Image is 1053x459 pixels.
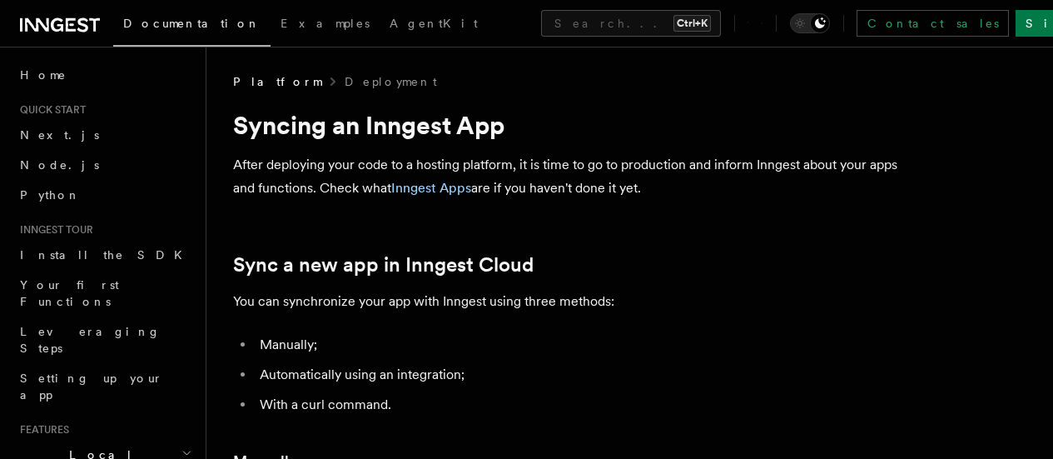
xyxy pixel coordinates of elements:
a: Home [13,60,196,90]
a: Install the SDK [13,240,196,270]
a: Node.js [13,150,196,180]
span: AgentKit [390,17,478,30]
span: Python [20,188,81,202]
span: Setting up your app [20,372,163,402]
a: Next.js [13,120,196,150]
a: Contact sales [857,10,1009,37]
span: Leveraging Steps [20,325,161,355]
p: You can synchronize your app with Inngest using three methods: [233,290,899,313]
a: Examples [271,5,380,45]
a: Documentation [113,5,271,47]
a: Inngest Apps [391,180,471,196]
li: Manually; [255,333,899,357]
span: Platform [233,73,321,90]
span: Node.js [20,158,99,172]
h1: Syncing an Inngest App [233,110,899,140]
a: Setting up your app [13,363,196,410]
a: Leveraging Steps [13,317,196,363]
a: Python [13,180,196,210]
span: Features [13,423,69,437]
a: Deployment [345,73,437,90]
span: Install the SDK [20,248,192,262]
a: Sync a new app in Inngest Cloud [233,253,534,277]
a: AgentKit [380,5,488,45]
span: Next.js [20,128,99,142]
button: Toggle dark mode [790,13,830,33]
span: Home [20,67,67,83]
span: Quick start [13,103,86,117]
button: Search...Ctrl+K [541,10,721,37]
li: With a curl command. [255,393,899,417]
span: Your first Functions [20,278,119,308]
span: Documentation [123,17,261,30]
span: Inngest tour [13,223,93,237]
li: Automatically using an integration; [255,363,899,387]
a: Your first Functions [13,270,196,317]
kbd: Ctrl+K [673,15,711,32]
p: After deploying your code to a hosting platform, it is time to go to production and inform Innges... [233,153,899,200]
span: Examples [281,17,370,30]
